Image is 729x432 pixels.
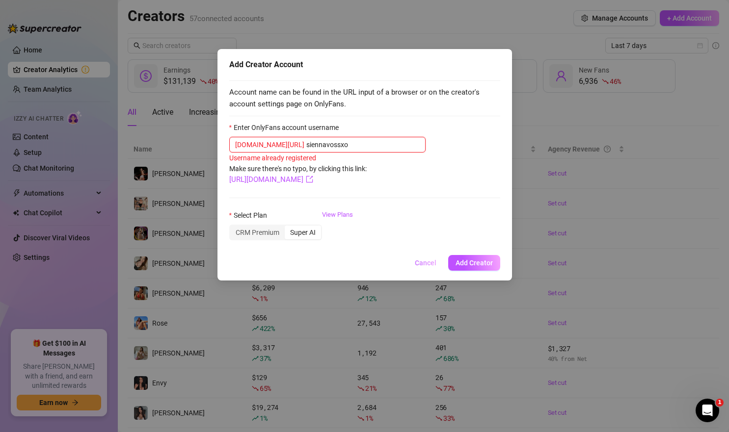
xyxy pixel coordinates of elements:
button: Cancel [407,255,444,271]
label: Select Plan [229,210,273,221]
label: Enter OnlyFans account username [229,122,345,133]
a: View Plans [322,210,353,249]
span: 1 [716,399,724,407]
span: Cancel [415,259,436,267]
span: export [306,176,313,183]
div: Username already registered [229,152,500,163]
div: segmented control [229,225,322,240]
input: Enter OnlyFans account username [306,139,420,150]
button: Add Creator [448,255,500,271]
iframe: Intercom live chat [696,399,719,422]
span: [DOMAIN_NAME][URL] [235,139,304,150]
div: Add Creator Account [229,59,500,71]
div: CRM Premium [230,226,285,239]
a: [URL][DOMAIN_NAME]export [229,175,313,184]
div: Super AI [285,226,321,239]
span: Make sure there's no typo, by clicking this link: [229,165,367,183]
span: Add Creator [456,259,493,267]
span: Account name can be found in the URL input of a browser or on the creator's account settings page... [229,87,500,110]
